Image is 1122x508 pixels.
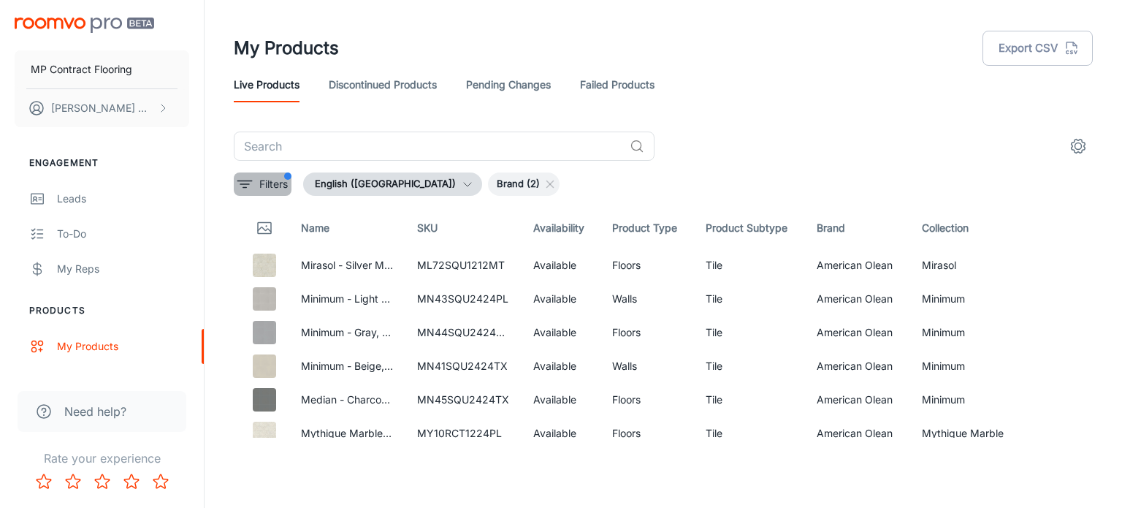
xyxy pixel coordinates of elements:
td: American Olean [805,282,910,316]
a: Discontinued Products [329,67,437,102]
td: Tile [694,417,805,450]
th: Collection [910,208,1026,249]
td: Minimum [910,316,1026,349]
span: Brand (2) [488,177,549,192]
a: Failed Products [580,67,654,102]
button: [PERSON_NAME] Olchowy [PERSON_NAME] [15,89,189,127]
td: American Olean [805,383,910,417]
td: American Olean [805,316,910,349]
div: Suppliers [57,374,189,390]
button: Rate 1 star [29,467,58,496]
td: Tile [694,383,805,417]
input: Search [234,132,624,161]
button: Export CSV [982,31,1093,66]
td: Tile [694,249,805,282]
td: Floors [600,383,694,417]
td: Minimum [910,349,1026,383]
svg: Thumbnail [256,219,273,237]
a: Median - Charcoal, Square, 24X24, Textured (MN45) [301,393,558,406]
td: Available [522,249,600,282]
td: Floors [600,316,694,349]
th: Product Subtype [694,208,805,249]
th: Product Type [600,208,694,249]
th: Name [289,208,405,249]
a: Minimum - Light Gray, Square, 24X24, Polished (MN43) [301,292,570,305]
a: Live Products [234,67,299,102]
p: Filters [259,176,288,192]
td: Floors [600,249,694,282]
div: Leads [57,191,189,207]
button: Rate 2 star [58,467,88,496]
td: Mythique Marble [910,417,1026,450]
button: English ([GEOGRAPHIC_DATA]) [303,173,482,196]
div: My Products [57,338,189,355]
a: Minimum - Gray, Square, 24X24, Textured (MN44) [301,326,546,338]
td: Minimum [910,383,1026,417]
a: Mythique Marble - Altissimo, Rectangle, 12X24, Polished (MY10) [301,427,611,439]
td: Tile [694,316,805,349]
div: To-do [57,226,189,242]
td: Mirasol [910,249,1026,282]
img: Roomvo PRO Beta [15,18,154,33]
td: American Olean [805,249,910,282]
button: MP Contract Flooring [15,50,189,88]
td: Available [522,383,600,417]
button: settings [1064,132,1093,161]
a: Pending Changes [466,67,551,102]
td: Available [522,417,600,450]
a: Minimum - Beige, Square, 24X24, Textured (MN41) [301,360,549,372]
td: American Olean [805,349,910,383]
td: Available [522,282,600,316]
td: Available [522,349,600,383]
td: Floors [600,417,694,450]
button: Rate 4 star [117,467,146,496]
th: Brand [805,208,910,249]
h1: My Products [234,35,339,61]
button: Rate 3 star [88,467,117,496]
td: Tile [694,282,805,316]
p: Rate your experience [12,450,192,467]
td: Available [522,316,600,349]
td: MY10RCT1224PL [405,417,522,450]
div: My Reps [57,261,189,277]
p: [PERSON_NAME] Olchowy [PERSON_NAME] [51,100,154,116]
td: MN45SQU2424TX [405,383,522,417]
td: Walls [600,282,694,316]
td: American Olean [805,417,910,450]
th: SKU [405,208,522,249]
td: MN43SQU2424PL [405,282,522,316]
td: ML72SQU1212MT [405,249,522,282]
th: Availability [522,208,600,249]
button: filter [234,173,291,196]
td: MN41SQU2424TX [405,349,522,383]
button: Rate 5 star [146,467,175,496]
div: Brand (2) [488,173,560,196]
span: Need help? [64,403,126,420]
td: Tile [694,349,805,383]
a: Mirasol - Silver Marble, Square, 12X12, Matte (ML72) [301,259,556,271]
td: Minimum [910,282,1026,316]
p: MP Contract Flooring [31,61,132,77]
td: MN44SQU2424TX [405,316,522,349]
td: Walls [600,349,694,383]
